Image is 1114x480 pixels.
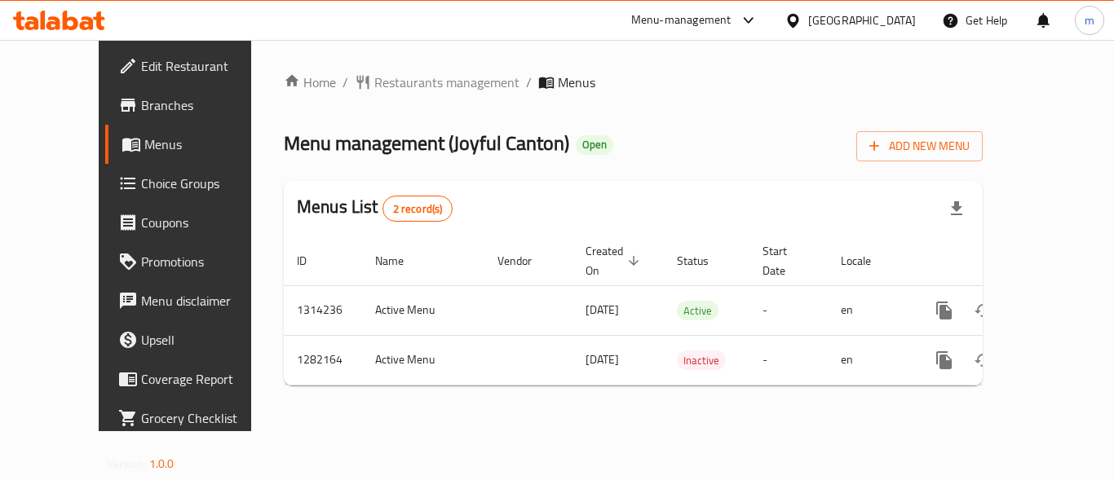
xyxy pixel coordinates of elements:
[105,399,285,438] a: Grocery Checklist
[105,359,285,399] a: Coverage Report
[586,241,644,280] span: Created On
[828,335,912,385] td: en
[586,299,619,320] span: [DATE]
[141,408,272,428] span: Grocery Checklist
[677,302,718,320] span: Active
[141,174,272,193] span: Choice Groups
[808,11,916,29] div: [GEOGRAPHIC_DATA]
[284,73,336,92] a: Home
[749,285,828,335] td: -
[586,349,619,370] span: [DATE]
[141,330,272,350] span: Upsell
[297,195,453,222] h2: Menus List
[1085,11,1094,29] span: m
[856,131,983,161] button: Add New Menu
[925,291,964,330] button: more
[284,285,362,335] td: 1314236
[284,335,362,385] td: 1282164
[763,241,808,280] span: Start Date
[362,335,484,385] td: Active Menu
[497,251,553,271] span: Vendor
[284,125,569,161] span: Menu management ( Joyful Canton )
[382,196,453,222] div: Total records count
[105,242,285,281] a: Promotions
[343,73,348,92] li: /
[297,251,328,271] span: ID
[749,335,828,385] td: -
[141,95,272,115] span: Branches
[964,291,1003,330] button: Change Status
[355,73,519,92] a: Restaurants management
[677,251,730,271] span: Status
[105,86,285,125] a: Branches
[149,453,175,474] span: 1.0.0
[141,252,272,271] span: Promotions
[869,136,970,156] span: Add New Menu
[374,73,519,92] span: Restaurants management
[828,285,912,335] td: en
[375,251,425,271] span: Name
[141,369,272,389] span: Coverage Report
[105,125,285,164] a: Menus
[383,201,453,217] span: 2 record(s)
[964,341,1003,380] button: Change Status
[362,285,484,335] td: Active Menu
[576,138,613,152] span: Open
[105,320,285,359] a: Upsell
[141,56,272,76] span: Edit Restaurant
[937,189,976,228] div: Export file
[631,11,732,30] div: Menu-management
[105,46,285,86] a: Edit Restaurant
[526,73,532,92] li: /
[105,203,285,242] a: Coupons
[841,251,892,271] span: Locale
[141,291,272,310] span: Menu disclaimer
[558,73,595,92] span: Menus
[105,164,285,203] a: Choice Groups
[105,281,285,320] a: Menu disclaimer
[107,453,147,474] span: Version:
[141,213,272,232] span: Coupons
[576,135,613,155] div: Open
[284,236,1094,385] table: enhanced table
[144,134,272,154] span: Menus
[677,301,718,320] div: Active
[925,341,964,380] button: more
[284,73,983,92] nav: breadcrumb
[677,351,726,370] span: Inactive
[912,236,1094,286] th: Actions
